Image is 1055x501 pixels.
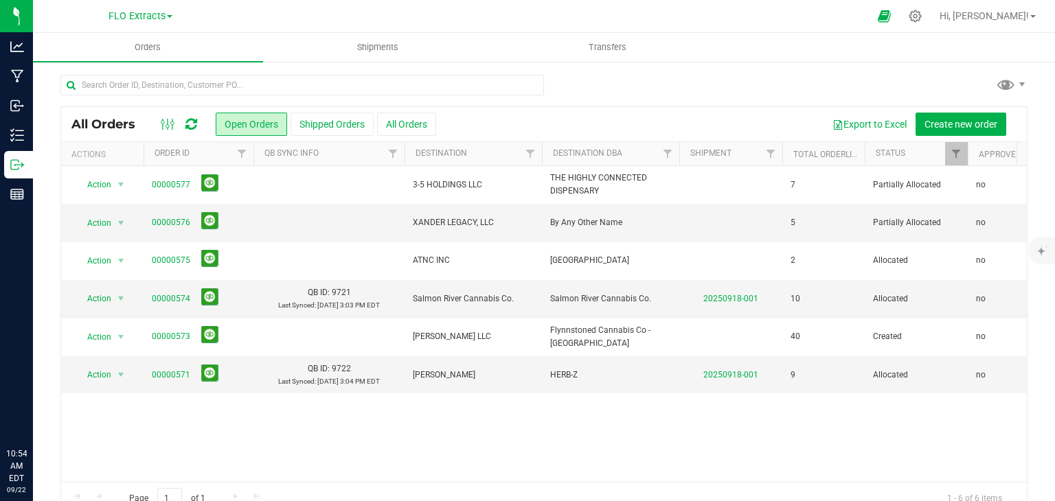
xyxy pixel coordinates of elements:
[976,369,986,382] span: no
[550,324,671,350] span: Flynnstoned Cannabis Co - [GEOGRAPHIC_DATA]
[332,288,351,297] span: 9721
[791,178,795,191] span: 7
[791,369,795,382] span: 9
[690,148,731,158] a: Shipment
[976,254,986,267] span: no
[10,69,24,83] inline-svg: Manufacturing
[75,175,112,194] span: Action
[907,10,924,23] div: Manage settings
[317,377,380,385] span: [DATE] 3:04 PM EDT
[113,175,130,194] span: select
[75,365,112,384] span: Action
[550,292,671,305] span: Salmon River Cannabis Co.
[876,148,905,158] a: Status
[152,292,190,305] a: 00000574
[873,292,960,305] span: Allocated
[945,142,968,165] a: Filter
[791,330,800,343] span: 40
[152,369,190,382] a: 00000571
[657,142,679,165] a: Filter
[6,485,27,495] p: 09/22
[152,254,190,267] a: 00000575
[264,148,319,158] a: QB Sync Info
[413,369,534,382] span: [PERSON_NAME]
[979,150,1025,159] a: Approved?
[33,33,263,62] a: Orders
[976,216,986,229] span: no
[113,365,130,384] span: select
[493,33,723,62] a: Transfers
[216,113,287,136] button: Open Orders
[155,148,190,158] a: Order ID
[10,158,24,172] inline-svg: Outbound
[231,142,253,165] a: Filter
[10,128,24,142] inline-svg: Inventory
[550,254,671,267] span: [GEOGRAPHIC_DATA]
[317,301,380,309] span: [DATE] 3:03 PM EDT
[413,254,534,267] span: ATNC INC
[791,254,795,267] span: 2
[152,330,190,343] a: 00000573
[339,41,417,54] span: Shipments
[550,216,671,229] span: By Any Other Name
[6,447,27,485] p: 10:54 AM EDT
[71,150,138,159] div: Actions
[791,292,800,305] span: 10
[873,178,960,191] span: Partially Allocated
[413,216,534,229] span: XANDER LEGACY, LLC
[413,178,534,191] span: 3-5 HOLDINGS LLC
[760,142,782,165] a: Filter
[10,40,24,54] inline-svg: Analytics
[14,391,55,432] iframe: Resource center
[75,327,112,347] span: Action
[824,113,916,136] button: Export to Excel
[553,148,622,158] a: Destination DBA
[113,289,130,308] span: select
[10,187,24,201] inline-svg: Reports
[10,99,24,113] inline-svg: Inbound
[291,113,374,136] button: Shipped Orders
[519,142,542,165] a: Filter
[869,3,900,30] span: Open Ecommerce Menu
[113,251,130,270] span: select
[413,330,534,343] span: [PERSON_NAME] LLC
[60,75,544,95] input: Search Order ID, Destination, Customer PO...
[924,119,997,130] span: Create new order
[916,113,1006,136] button: Create new order
[382,142,405,165] a: Filter
[793,150,867,159] a: Total Orderlines
[75,289,112,308] span: Action
[278,301,316,309] span: Last Synced:
[109,10,166,22] span: FLO Extracts
[873,216,960,229] span: Partially Allocated
[308,288,330,297] span: QB ID:
[940,10,1029,21] span: Hi, [PERSON_NAME]!
[413,292,534,305] span: Salmon River Cannabis Co.
[113,213,130,233] span: select
[976,292,986,305] span: no
[976,330,986,343] span: no
[75,213,112,233] span: Action
[703,370,758,380] a: 20250918-001
[873,369,960,382] span: Allocated
[113,327,130,347] span: select
[75,251,112,270] span: Action
[116,41,179,54] span: Orders
[41,389,57,406] iframe: Resource center unread badge
[873,254,960,267] span: Allocated
[570,41,645,54] span: Transfers
[703,294,758,303] a: 20250918-001
[152,178,190,191] a: 00000577
[791,216,795,229] span: 5
[873,330,960,343] span: Created
[550,369,671,382] span: HERB-Z
[152,216,190,229] a: 00000576
[263,33,493,62] a: Shipments
[332,364,351,373] span: 9722
[377,113,436,136] button: All Orders
[416,148,467,158] a: Destination
[308,364,330,373] span: QB ID:
[550,172,671,198] span: THE HIGHLY CONNECTED DISPENSARY
[71,117,149,132] span: All Orders
[976,178,986,191] span: no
